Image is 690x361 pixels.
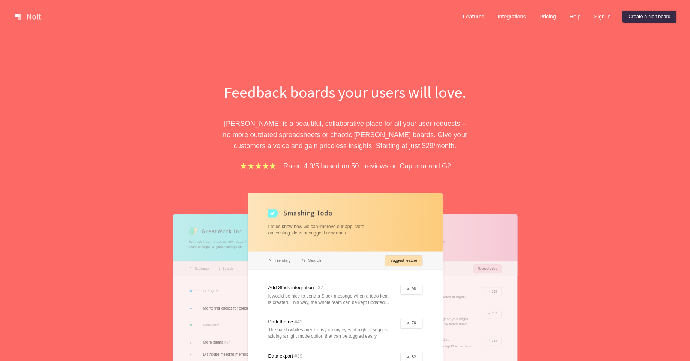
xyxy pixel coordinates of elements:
[622,11,676,23] a: Create a Nolt board
[588,11,616,23] a: Sign in
[457,11,490,23] a: Features
[492,11,532,23] a: Integrations
[216,118,475,151] p: [PERSON_NAME] is a beautiful, collaborative place for all your user requests – no more outdated s...
[564,11,587,23] a: Help
[534,11,562,23] a: Pricing
[283,160,451,171] p: Rated 4.9/5 based on 50+ reviews on Capterra and G2
[239,162,277,170] img: stars.b067e34983.png
[216,81,475,103] h1: Feedback boards your users will love.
